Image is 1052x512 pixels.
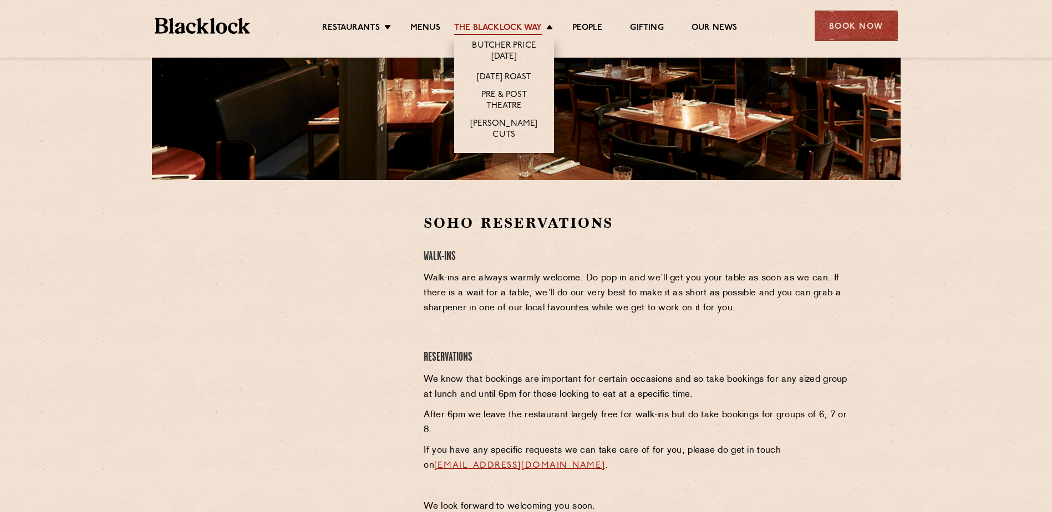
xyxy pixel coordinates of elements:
a: Pre & Post Theatre [465,90,543,113]
p: If you have any specific requests we can take care of for you, please do get in touch on . [424,443,849,473]
iframe: OpenTable make booking widget [243,213,367,380]
h4: Walk-Ins [424,249,849,264]
a: [EMAIL_ADDRESS][DOMAIN_NAME] [434,461,605,470]
a: Gifting [630,23,663,35]
a: People [572,23,602,35]
a: The Blacklock Way [454,23,542,35]
a: Menus [410,23,440,35]
a: [PERSON_NAME] Cuts [465,119,543,142]
h2: Soho Reservations [424,213,849,233]
div: Book Now [815,11,898,41]
p: We know that bookings are important for certain occasions and so take bookings for any sized grou... [424,372,849,402]
a: Butcher Price [DATE] [465,40,543,64]
img: BL_Textured_Logo-footer-cropped.svg [155,18,251,34]
a: Our News [692,23,738,35]
p: After 6pm we leave the restaurant largely free for walk-ins but do take bookings for groups of 6,... [424,408,849,438]
a: [DATE] Roast [477,72,531,84]
p: Walk-ins are always warmly welcome. Do pop in and we’ll get you your table as soon as we can. If ... [424,271,849,316]
h4: Reservations [424,350,849,365]
a: Restaurants [322,23,380,35]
